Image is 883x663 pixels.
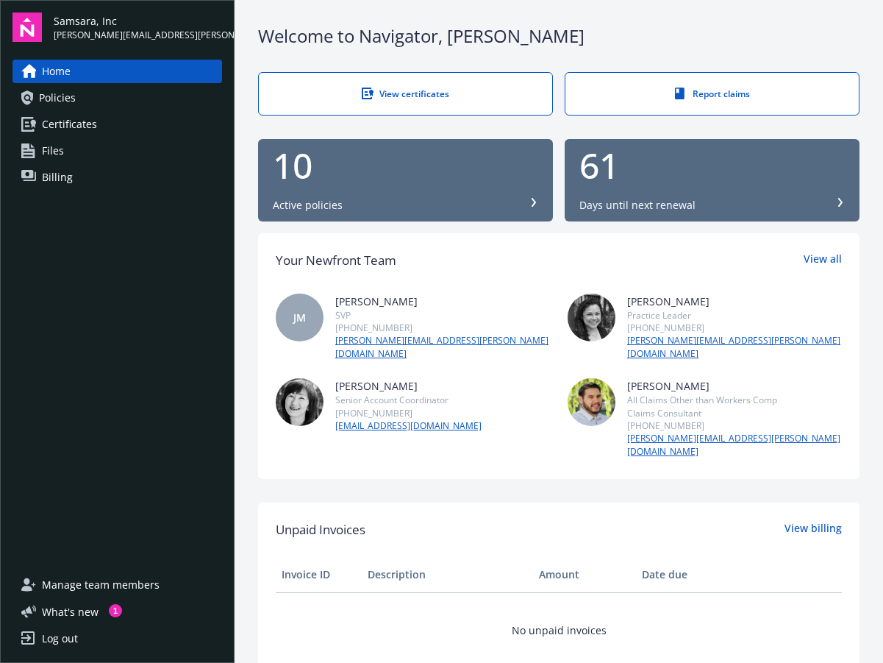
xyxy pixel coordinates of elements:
[335,309,550,322] div: SVP
[362,557,533,592] th: Description
[12,166,222,189] a: Billing
[42,60,71,83] span: Home
[595,88,829,100] div: Report claims
[276,378,323,426] img: photo
[627,334,842,361] a: [PERSON_NAME][EMAIL_ADDRESS][PERSON_NAME][DOMAIN_NAME]
[627,419,842,432] div: [PHONE_NUMBER]
[12,13,42,42] img: navigator-logo.svg
[579,198,696,213] div: Days until next renewal
[42,627,78,650] div: Log out
[54,29,222,42] span: [PERSON_NAME][EMAIL_ADDRESS][PERSON_NAME][DOMAIN_NAME]
[804,251,842,270] a: View all
[258,24,859,49] div: Welcome to Navigator , [PERSON_NAME]
[42,604,99,620] span: What ' s new
[565,72,859,116] a: Report claims
[12,113,222,136] a: Certificates
[276,251,396,270] div: Your Newfront Team
[54,13,222,29] span: Samsara, Inc
[568,294,615,341] img: photo
[636,557,722,592] th: Date due
[533,557,636,592] th: Amount
[276,520,365,539] span: Unpaid Invoices
[273,198,343,213] div: Active policies
[627,407,842,419] div: Claims Consultant
[335,378,482,394] div: [PERSON_NAME]
[627,309,842,322] div: Practice Leader
[12,60,222,83] a: Home
[568,378,615,426] img: photo
[784,520,842,539] a: View billing
[109,604,122,617] div: 1
[276,557,362,592] th: Invoice ID
[627,294,842,309] div: [PERSON_NAME]
[39,86,76,110] span: Policies
[12,139,222,163] a: Files
[273,148,538,183] div: 10
[42,139,64,163] span: Files
[293,310,306,325] span: JM
[335,294,550,309] div: [PERSON_NAME]
[627,322,842,334] div: [PHONE_NUMBER]
[335,334,550,361] a: [PERSON_NAME][EMAIL_ADDRESS][PERSON_NAME][DOMAIN_NAME]
[12,573,222,597] a: Manage team members
[42,113,97,136] span: Certificates
[335,322,550,334] div: [PHONE_NUMBER]
[565,139,859,221] button: 61Days until next renewal
[288,88,523,100] div: View certificates
[335,394,482,406] div: Senior Account Coordinator
[335,419,482,433] a: [EMAIL_ADDRESS][DOMAIN_NAME]
[42,573,160,597] span: Manage team members
[627,394,842,406] div: All Claims Other than Workers Comp
[54,13,222,42] button: Samsara, Inc[PERSON_NAME][EMAIL_ADDRESS][PERSON_NAME][DOMAIN_NAME]
[335,407,482,419] div: [PHONE_NUMBER]
[258,139,553,221] button: 10Active policies
[579,148,845,183] div: 61
[12,604,122,620] button: What's new1
[258,72,553,116] a: View certificates
[12,86,222,110] a: Policies
[42,166,73,189] span: Billing
[627,378,842,394] div: [PERSON_NAME]
[627,432,842,458] a: [PERSON_NAME][EMAIL_ADDRESS][PERSON_NAME][DOMAIN_NAME]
